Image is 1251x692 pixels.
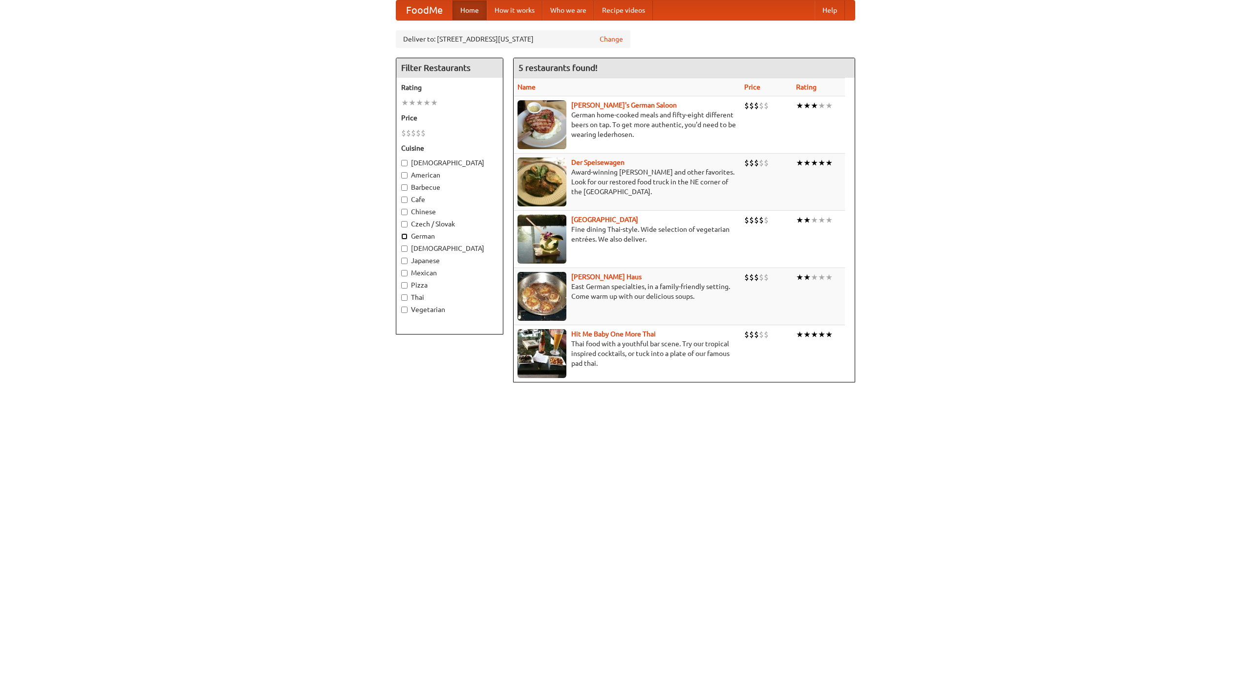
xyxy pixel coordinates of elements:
li: ★ [803,215,811,225]
input: Cafe [401,197,408,203]
a: Name [518,83,536,91]
input: Chinese [401,209,408,215]
img: satay.jpg [518,215,566,264]
a: Hit Me Baby One More Thai [571,330,656,338]
input: Mexican [401,270,408,276]
li: ★ [796,100,803,111]
label: Thai [401,292,498,302]
li: $ [754,100,759,111]
li: ★ [401,97,409,108]
h5: Rating [401,83,498,92]
li: $ [749,215,754,225]
li: $ [416,128,421,138]
li: $ [401,128,406,138]
li: ★ [818,215,825,225]
li: ★ [825,272,833,283]
li: $ [754,157,759,168]
b: [GEOGRAPHIC_DATA] [571,216,638,223]
label: Czech / Slovak [401,219,498,229]
input: [DEMOGRAPHIC_DATA] [401,160,408,166]
a: Der Speisewagen [571,158,625,166]
li: ★ [818,100,825,111]
p: Thai food with a youthful bar scene. Try our tropical inspired cocktails, or tuck into a plate of... [518,339,736,368]
li: $ [759,100,764,111]
li: $ [759,272,764,283]
label: Mexican [401,268,498,278]
label: Chinese [401,207,498,217]
li: ★ [811,157,818,168]
p: East German specialties, in a family-friendly setting. Come warm up with our delicious soups. [518,282,736,301]
img: babythai.jpg [518,329,566,378]
p: Award-winning [PERSON_NAME] and other favorites. Look for our restored food truck in the NE corne... [518,167,736,197]
a: Rating [796,83,817,91]
li: ★ [796,272,803,283]
label: American [401,170,498,180]
input: Thai [401,294,408,301]
li: $ [764,215,769,225]
a: Help [815,0,845,20]
li: ★ [818,329,825,340]
li: $ [764,100,769,111]
a: [PERSON_NAME]'s German Saloon [571,101,677,109]
li: ★ [796,157,803,168]
li: $ [764,157,769,168]
li: ★ [796,215,803,225]
li: $ [421,128,426,138]
p: German home-cooked meals and fifty-eight different beers on tap. To get more authentic, you'd nee... [518,110,736,139]
li: ★ [803,329,811,340]
a: [PERSON_NAME] Haus [571,273,642,281]
input: Japanese [401,258,408,264]
li: ★ [825,329,833,340]
li: $ [754,215,759,225]
input: Vegetarian [401,307,408,313]
li: $ [744,329,749,340]
li: ★ [811,215,818,225]
h4: Filter Restaurants [396,58,503,78]
li: $ [411,128,416,138]
li: ★ [431,97,438,108]
li: ★ [803,157,811,168]
label: Pizza [401,280,498,290]
li: ★ [825,157,833,168]
li: $ [749,272,754,283]
li: $ [744,272,749,283]
li: ★ [416,97,423,108]
p: Fine dining Thai-style. Wide selection of vegetarian entrées. We also deliver. [518,224,736,244]
input: Barbecue [401,184,408,191]
input: Pizza [401,282,408,289]
label: Vegetarian [401,305,498,314]
label: Cafe [401,195,498,204]
label: Barbecue [401,182,498,192]
li: $ [749,100,754,111]
a: Price [744,83,760,91]
li: ★ [409,97,416,108]
h5: Cuisine [401,143,498,153]
li: $ [764,272,769,283]
input: German [401,233,408,240]
li: $ [759,329,764,340]
h5: Price [401,113,498,123]
input: Czech / Slovak [401,221,408,227]
img: esthers.jpg [518,100,566,149]
label: German [401,231,498,241]
li: ★ [423,97,431,108]
label: Japanese [401,256,498,266]
input: American [401,172,408,179]
a: Change [600,34,623,44]
li: $ [754,272,759,283]
label: [DEMOGRAPHIC_DATA] [401,244,498,253]
li: $ [759,157,764,168]
li: $ [754,329,759,340]
a: Home [453,0,487,20]
li: $ [744,100,749,111]
li: $ [764,329,769,340]
li: $ [749,329,754,340]
li: ★ [803,272,811,283]
li: ★ [818,157,825,168]
a: Who we are [542,0,594,20]
ng-pluralize: 5 restaurants found! [518,63,598,72]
